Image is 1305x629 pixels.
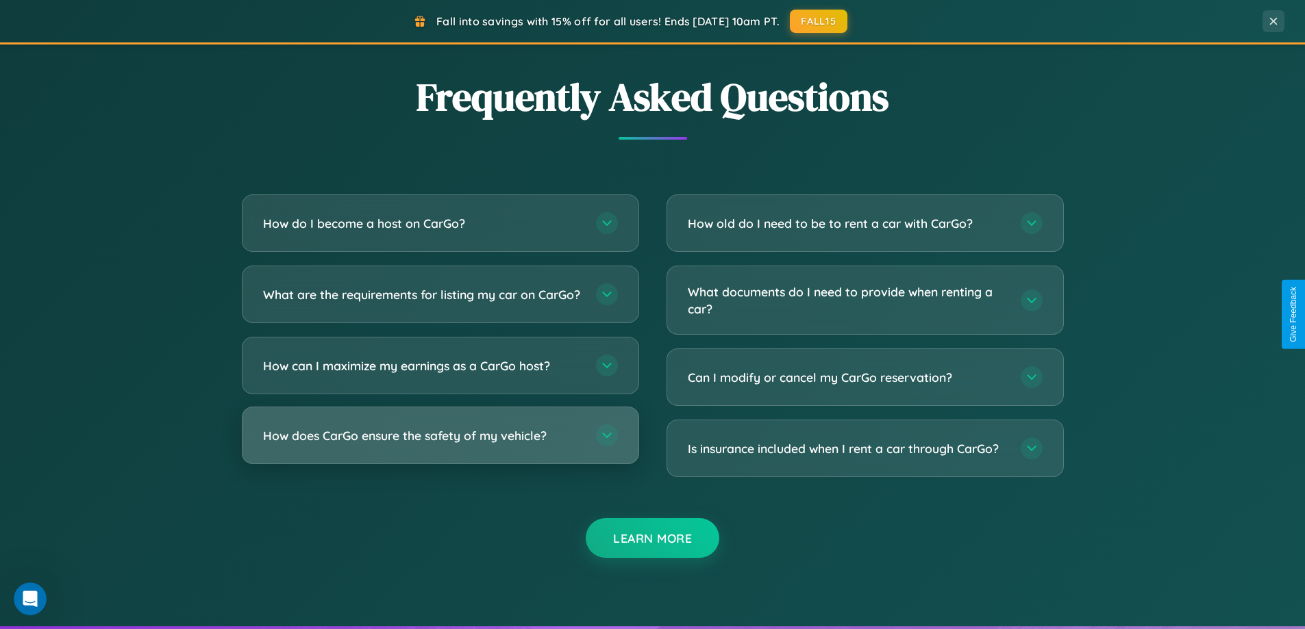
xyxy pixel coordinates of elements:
[688,369,1007,386] h3: Can I modify or cancel my CarGo reservation?
[263,215,582,232] h3: How do I become a host on CarGo?
[688,440,1007,457] h3: Is insurance included when I rent a car through CarGo?
[263,357,582,374] h3: How can I maximize my earnings as a CarGo host?
[263,286,582,303] h3: What are the requirements for listing my car on CarGo?
[242,70,1064,123] h2: Frequently Asked Questions
[436,14,780,28] span: Fall into savings with 15% off for all users! Ends [DATE] 10am PT.
[14,582,47,615] iframe: Intercom live chat
[790,10,847,33] button: FALL15
[688,283,1007,317] h3: What documents do I need to provide when renting a car?
[688,215,1007,232] h3: How old do I need to be to rent a car with CarGo?
[586,518,719,558] button: Learn More
[263,427,582,444] h3: How does CarGo ensure the safety of my vehicle?
[1289,287,1298,342] div: Give Feedback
